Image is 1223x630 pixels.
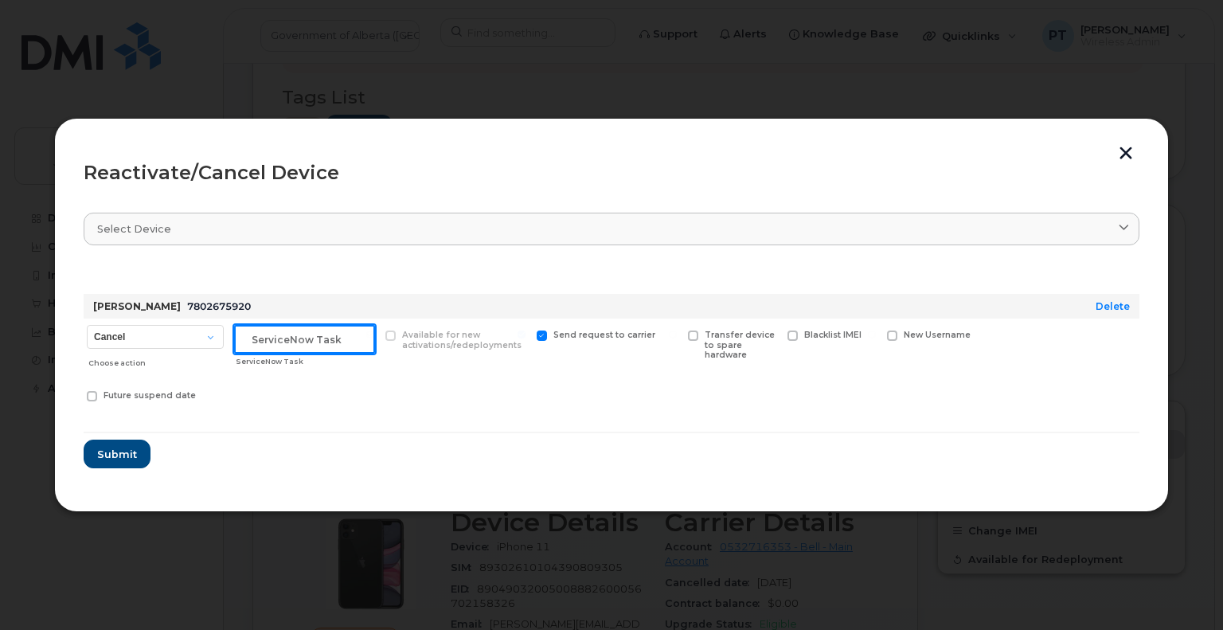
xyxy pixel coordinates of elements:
a: Delete [1096,300,1130,312]
span: Blacklist IMEI [804,330,862,340]
input: Send request to carrier [518,331,526,338]
input: ServiceNow Task [234,325,375,354]
span: Send request to carrier [553,330,655,340]
div: Choose action [88,350,224,370]
input: New Username [868,331,876,338]
span: Transfer device to spare hardware [705,330,775,361]
span: 7802675920 [187,300,251,312]
span: New Username [904,330,971,340]
input: Available for new activations/redeployments [366,331,374,338]
span: Available for new activations/redeployments [402,330,522,350]
input: Blacklist IMEI [768,331,776,338]
input: Transfer device to spare hardware [669,331,677,338]
div: Reactivate/Cancel Device [84,163,1139,182]
div: ServiceNow Task [236,355,375,368]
